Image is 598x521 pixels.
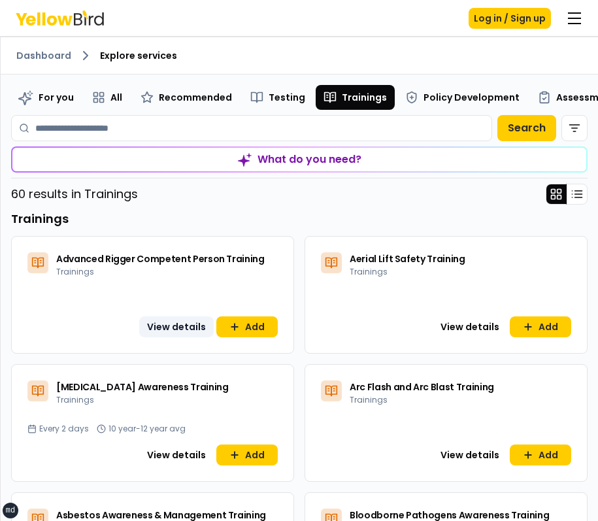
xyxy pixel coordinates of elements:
[11,85,82,110] button: For you
[216,316,278,337] button: Add
[108,424,186,434] span: 10 year-12 year avg
[16,48,582,63] nav: breadcrumb
[139,445,214,465] button: View details
[84,85,130,110] button: All
[350,394,388,405] span: Trainings
[11,185,138,203] p: 60 results in Trainings
[139,316,214,337] button: View details
[11,210,588,228] h3: Trainings
[56,394,94,405] span: Trainings
[433,445,507,465] button: View details
[110,91,122,104] span: All
[159,91,232,104] span: Recommended
[56,380,228,394] span: [MEDICAL_DATA] Awareness Training
[11,146,588,173] button: What do you need?
[342,91,387,104] span: Trainings
[469,8,551,29] button: Log in / Sign up
[433,316,507,337] button: View details
[242,85,313,110] button: Testing
[350,252,465,265] span: Aerial Lift Safety Training
[350,380,494,394] span: Arc Flash and Arc Blast Training
[397,85,527,110] button: Policy Development
[216,445,278,465] button: Add
[497,115,556,141] button: Search
[39,91,74,104] span: For you
[39,424,89,434] span: Every 2 days
[12,148,586,171] div: What do you need?
[510,445,571,465] button: Add
[424,91,520,104] span: Policy Development
[16,49,71,62] a: Dashboard
[350,266,388,277] span: Trainings
[316,85,395,110] button: Trainings
[56,252,265,265] span: Advanced Rigger Competent Person Training
[269,91,305,104] span: Testing
[56,266,94,277] span: Trainings
[133,85,240,110] button: Recommended
[100,49,177,62] span: Explore services
[6,505,15,516] div: md
[510,316,571,337] button: Add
